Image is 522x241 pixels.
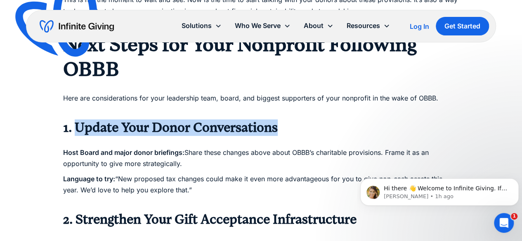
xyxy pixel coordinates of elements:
div: Log In [410,23,429,30]
span: 1 [511,213,517,220]
strong: Language to try: [63,175,115,183]
div: Who We Serve [235,20,281,31]
div: Solutions [175,17,228,35]
p: “New proposed tax changes could make it even more advantageous for you to give non-cash assets th... [63,173,459,207]
p: Share these changes above about OBBB’s charitable provisions. Frame it as an opportunity to give ... [63,136,459,170]
iframe: Intercom live chat [494,213,514,233]
div: Who We Serve [228,17,297,35]
div: Solutions [182,20,212,31]
div: About [304,20,324,31]
div: Resources [340,17,397,35]
iframe: Intercom notifications message [357,161,522,219]
div: About [297,17,340,35]
strong: 2. Strengthen Your Gift Acceptance Infrastructure [63,212,357,227]
p: Here are considerations for your leadership team, board, and biggest supporters of your nonprofit... [63,82,459,115]
div: Resources [347,20,380,31]
a: home [40,20,114,33]
strong: Host Board and major donor briefings: [63,148,184,157]
strong: 1. Update Your Donor Conversations [63,120,278,135]
a: Get Started [436,17,489,35]
a: Log In [410,21,429,31]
